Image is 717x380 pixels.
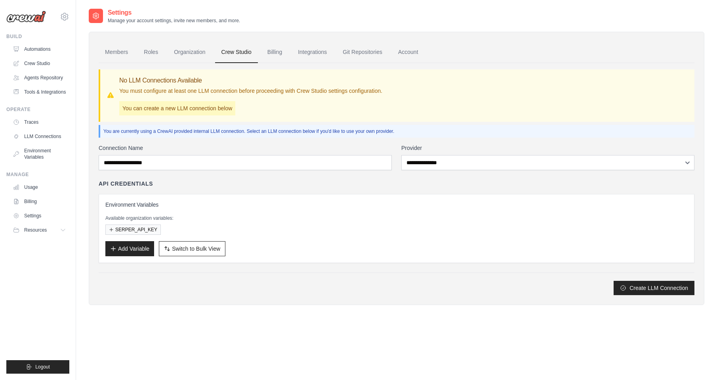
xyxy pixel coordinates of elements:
[10,195,69,208] a: Billing
[10,71,69,84] a: Agents Repository
[6,171,69,178] div: Manage
[105,225,161,235] button: SERPER_API_KEY
[108,17,240,24] p: Manage your account settings, invite new members, and more.
[336,42,389,63] a: Git Repositories
[215,42,258,63] a: Crew Studio
[10,181,69,194] a: Usage
[103,128,691,134] p: You are currently using a CrewAI provided internal LLM connection. Select an LLM connection below...
[401,144,694,152] label: Provider
[108,8,240,17] h2: Settings
[6,360,69,374] button: Logout
[6,106,69,113] div: Operate
[105,201,688,209] h3: Environment Variables
[119,101,235,115] p: You can create a new LLM connection below
[24,227,47,233] span: Resources
[99,144,392,152] label: Connection Name
[99,42,134,63] a: Members
[10,144,69,163] a: Environment Variables
[10,224,69,236] button: Resources
[10,86,69,98] a: Tools & Integrations
[10,57,69,70] a: Crew Studio
[10,116,69,129] a: Traces
[10,130,69,143] a: LLM Connections
[6,11,46,23] img: Logo
[119,87,382,95] p: You must configure at least one LLM connection before proceeding with Crew Studio settings config...
[119,76,382,85] h3: No LLM Connections Available
[99,180,153,188] h4: API Credentials
[159,241,225,256] button: Switch to Bulk View
[105,215,688,221] p: Available organization variables:
[137,42,164,63] a: Roles
[10,43,69,56] a: Automations
[35,364,50,370] span: Logout
[614,281,694,295] button: Create LLM Connection
[392,42,425,63] a: Account
[172,245,220,253] span: Switch to Bulk View
[261,42,288,63] a: Billing
[10,209,69,222] a: Settings
[292,42,333,63] a: Integrations
[105,241,154,256] button: Add Variable
[168,42,212,63] a: Organization
[6,33,69,40] div: Build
